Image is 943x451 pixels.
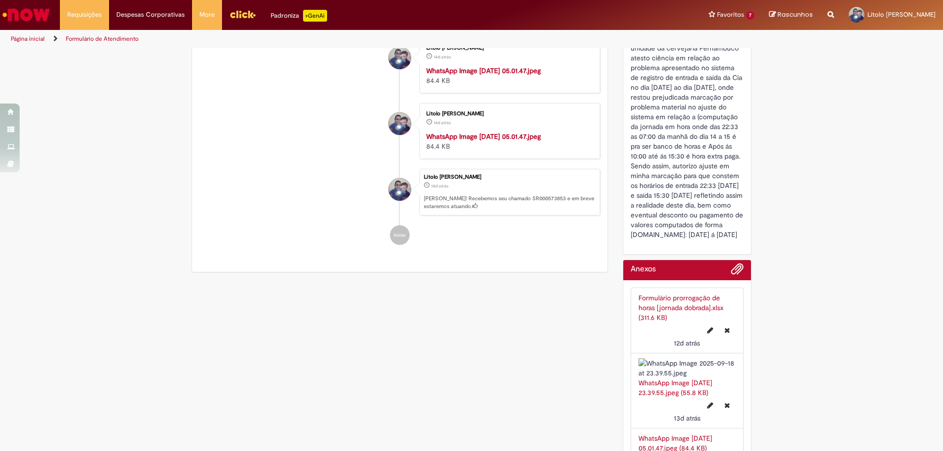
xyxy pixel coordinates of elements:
[1,5,52,25] img: ServiceNow
[229,7,256,22] img: click_logo_yellow_360x200.png
[271,10,327,22] div: Padroniza
[388,178,411,201] div: Litolo Roberto Santana Do Nascimento
[199,169,600,216] li: Litolo Roberto Santana Do Nascimento
[638,293,723,322] a: Formulário prorrogação de horas [jornada dobrada].xlsx (311.6 KB)
[431,183,448,189] span: 14d atrás
[717,10,744,20] span: Favoritos
[66,35,139,43] a: Formulário de Atendimento
[116,10,185,20] span: Despesas Corporativas
[426,111,590,117] div: Litolo [PERSON_NAME]
[303,10,327,22] p: +GenAi
[434,120,451,126] time: 18/09/2025 05:23:45
[199,10,215,20] span: More
[426,132,590,151] div: 84.4 KB
[719,398,736,413] button: Excluir WhatsApp Image 2025-09-18 at 23.39.55.jpeg
[674,414,700,423] time: 18/09/2025 23:43:02
[426,66,590,85] div: 84.4 KB
[638,378,712,397] a: WhatsApp Image [DATE] 23.39.55.jpeg (55.8 KB)
[424,195,595,210] p: [PERSON_NAME]! Recebemos seu chamado SR000573853 e em breve estaremos atuando.
[701,322,719,338] button: Editar nome de arquivo Formulário prorrogação de horas [jornada dobrada].xlsx
[434,54,451,60] span: 14d atrás
[701,398,719,413] button: Editar nome de arquivo WhatsApp Image 2025-09-18 at 23.39.55.jpeg
[67,10,102,20] span: Requisições
[631,14,745,239] span: Eu, Lítolo [PERSON_NAME] do Nascimento, funcionário da empresa Ambev S/A exercendo função na unid...
[426,45,590,51] div: Litolo [PERSON_NAME]
[431,183,448,189] time: 18/09/2025 05:32:46
[719,322,736,338] button: Excluir Formulário prorrogação de horas [jornada dobrada].xlsx
[388,47,411,69] div: Litolo Roberto Santana Do Nascimento
[731,263,744,280] button: Adicionar anexos
[11,35,45,43] a: Página inicial
[434,120,451,126] span: 14d atrás
[424,174,595,180] div: Litolo [PERSON_NAME]
[426,66,541,75] a: WhatsApp Image [DATE] 05.01.47.jpeg
[674,339,700,347] time: 19/09/2025 12:07:20
[388,112,411,135] div: Litolo Roberto Santana Do Nascimento
[674,414,700,423] span: 13d atrás
[631,265,656,274] h2: Anexos
[777,10,813,19] span: Rascunhos
[867,10,936,19] span: Litolo [PERSON_NAME]
[7,30,621,48] ul: Trilhas de página
[434,54,451,60] time: 18/09/2025 05:23:50
[746,11,754,20] span: 7
[769,10,813,20] a: Rascunhos
[426,132,541,141] a: WhatsApp Image [DATE] 05.01.47.jpeg
[638,358,736,378] img: WhatsApp Image 2025-09-18 at 23.39.55.jpeg
[674,339,700,347] span: 12d atrás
